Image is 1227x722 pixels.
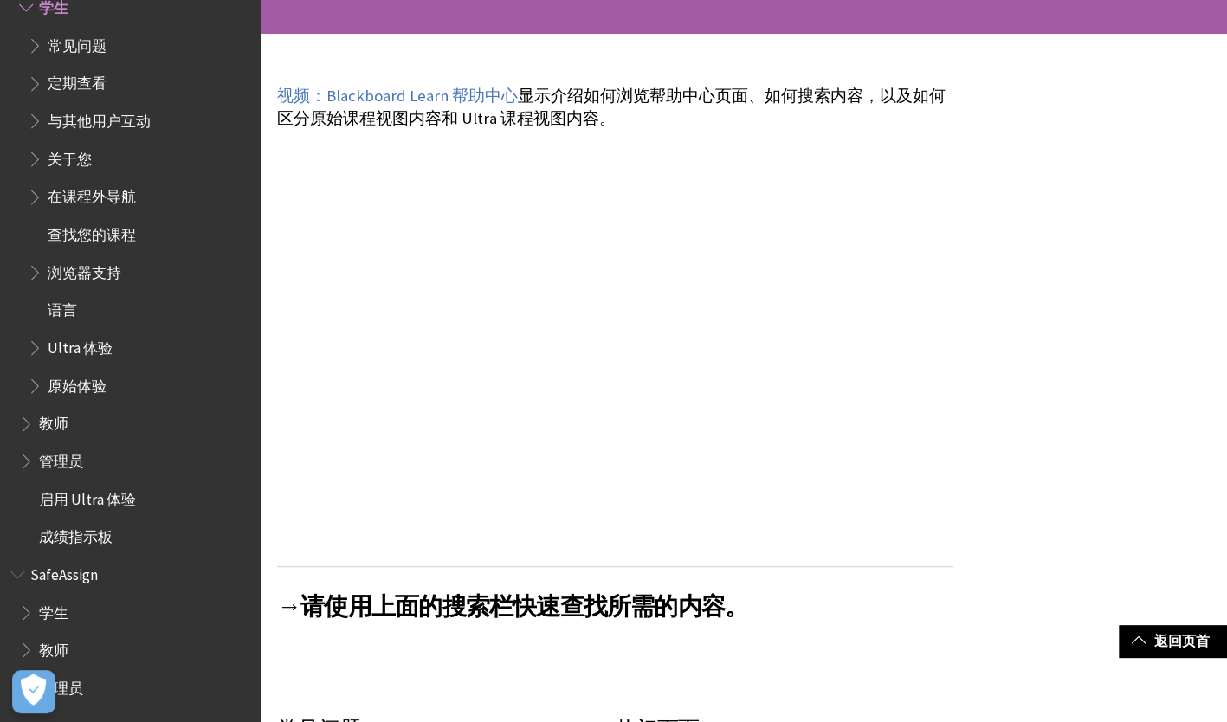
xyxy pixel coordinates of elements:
[48,220,136,243] span: 查找您的课程
[277,146,953,526] iframe: Blackboard Learn Help Center
[39,409,68,433] span: 教师
[12,670,55,713] button: Open Preferences
[48,69,107,93] span: 定期查看
[39,635,68,659] span: 教师
[30,560,98,583] span: SafeAssign
[48,31,107,55] span: 常见问题
[48,183,136,206] span: 在课程外导航
[48,333,113,357] span: Ultra 体验
[48,106,151,130] span: 与其他用户互动
[277,86,518,106] a: 视频：Blackboard Learn 帮助中心
[48,296,77,319] span: 语言
[277,85,953,130] p: 显示介绍如何浏览帮助中心页面、如何搜索内容，以及如何区分原始课程视图内容和 Ultra 课程视图内容。
[48,371,107,395] span: 原始体验
[39,674,83,697] span: 管理员
[1119,625,1227,657] a: 返回页首
[48,258,121,281] span: 浏览器支持
[39,598,68,622] span: 学生
[48,145,92,168] span: 关于您
[39,522,113,545] span: 成绩指示板
[10,560,249,703] nav: Book outline for Blackboard SafeAssign
[39,447,83,470] span: 管理员
[277,566,953,624] h2: →请使用上面的搜索栏快速查找所需的内容。
[39,485,136,508] span: 启用 Ultra 体验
